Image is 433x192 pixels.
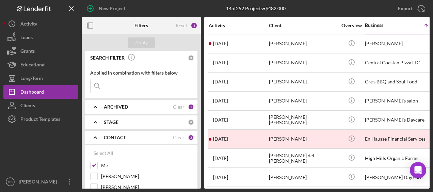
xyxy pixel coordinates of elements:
button: Dashboard [3,85,78,99]
time: 2025-08-08 01:03 [213,60,228,65]
button: Apply [128,37,155,48]
time: 2025-08-07 21:53 [213,136,228,142]
div: 3 [191,22,197,29]
button: Loans [3,31,78,44]
div: Dashboard [20,85,44,100]
div: Activity [209,23,268,28]
button: New Project [82,2,132,15]
div: Long-Term [20,71,43,87]
div: Educational [20,58,46,73]
button: Product Templates [3,112,78,126]
text: GS [8,180,13,184]
div: [PERSON_NAME] [365,35,433,53]
time: 2025-06-16 18:03 [213,156,228,161]
time: 2025-07-07 22:16 [213,41,228,46]
b: SEARCH FILTER [90,55,125,61]
button: Select All [90,146,117,160]
div: Activity [20,17,37,32]
label: Me [101,162,192,169]
div: 1 [188,104,194,110]
div: 14 of 252 Projects • $482,000 [226,6,286,11]
button: Activity [3,17,78,31]
div: [PERSON_NAME]’s Daycare [365,111,433,129]
div: [PERSON_NAME] [17,175,61,190]
button: Export [391,2,430,15]
button: Educational [3,58,78,71]
time: 2024-09-08 22:41 [213,117,228,123]
div: [PERSON_NAME] [269,35,337,53]
div: New Project [99,2,125,15]
div: Reset [176,23,187,28]
div: High Hills Organic Farms [365,149,433,167]
div: Cre's BBQ and Soul Food [365,73,433,91]
div: Apply [135,37,148,48]
div: [PERSON_NAME]. [269,73,337,91]
div: Client [269,23,337,28]
time: 2025-03-11 17:28 [213,175,228,180]
div: [PERSON_NAME] [269,54,337,72]
div: Grants [20,44,35,60]
b: Filters [134,23,148,28]
label: [PERSON_NAME] [101,173,192,180]
div: Product Templates [20,112,60,128]
div: Applied in combination with filters below [90,70,192,76]
button: Clients [3,99,78,112]
b: ARCHIVED [104,104,128,110]
label: [PERSON_NAME] [101,184,192,191]
div: [PERSON_NAME] del [PERSON_NAME] [269,149,337,167]
div: 0 [188,119,194,125]
div: [PERSON_NAME] [PERSON_NAME] [269,111,337,129]
div: [PERSON_NAME] [269,168,337,186]
div: Loans [20,31,33,46]
div: Overview [339,23,364,28]
div: Export [398,2,413,15]
time: 2025-07-24 17:57 [213,79,228,84]
div: Open Intercom Messenger [410,162,426,178]
button: Grants [3,44,78,58]
div: [PERSON_NAME]’s salon [365,92,433,110]
div: [PERSON_NAME] [269,92,337,110]
div: Business [365,22,399,28]
div: Select All [94,146,113,160]
button: GS[PERSON_NAME] [3,175,78,189]
div: Clients [20,99,35,114]
button: Long-Term [3,71,78,85]
b: CONTACT [104,135,126,140]
div: Clear [173,135,185,140]
div: Clear [173,104,185,110]
div: [PERSON_NAME] Day care [365,168,433,186]
b: STAGE [104,119,118,125]
div: [PERSON_NAME] [269,130,337,148]
div: Central Coastan Pizza LLC [365,54,433,72]
time: 2024-10-08 05:05 [213,98,228,103]
div: 0 [188,55,194,61]
div: En Hausse Financial Services [365,130,433,148]
div: 2 [188,134,194,141]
